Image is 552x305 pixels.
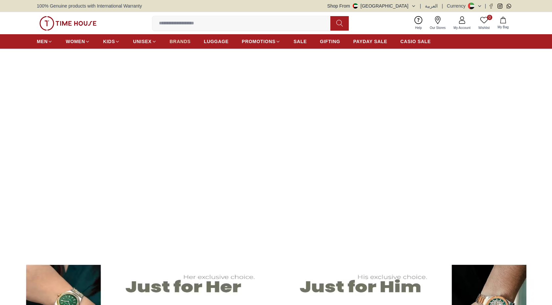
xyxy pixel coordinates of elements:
span: PROMOTIONS [242,38,276,45]
span: SALE [294,38,307,45]
a: Instagram [497,4,502,9]
button: Shop From[GEOGRAPHIC_DATA] [327,3,416,9]
a: UNISEX [133,36,156,47]
span: | [442,3,443,9]
button: My Bag [494,15,513,31]
a: GIFTING [320,36,340,47]
a: Our Stores [426,15,450,32]
span: WOMEN [66,38,85,45]
span: | [485,3,486,9]
button: العربية [425,3,438,9]
div: Currency [447,3,468,9]
span: GIFTING [320,38,340,45]
span: CASIO SALE [400,38,431,45]
a: MEN [37,36,53,47]
span: 0 [487,15,492,20]
a: Facebook [489,4,494,9]
img: United Arab Emirates [353,3,358,9]
a: PAYDAY SALE [353,36,387,47]
a: LUGGAGE [204,36,229,47]
a: 0Wishlist [475,15,494,32]
span: PAYDAY SALE [353,38,387,45]
span: KIDS [103,38,115,45]
span: Wishlist [476,25,492,30]
a: PROMOTIONS [242,36,280,47]
span: | [420,3,421,9]
span: LUGGAGE [204,38,229,45]
span: My Bag [495,25,511,30]
a: BRANDS [170,36,191,47]
a: Whatsapp [506,4,511,9]
a: SALE [294,36,307,47]
a: WOMEN [66,36,90,47]
span: My Account [451,25,473,30]
a: CASIO SALE [400,36,431,47]
span: BRANDS [170,38,191,45]
span: Our Stores [427,25,448,30]
span: 100% Genuine products with International Warranty [37,3,142,9]
a: KIDS [103,36,120,47]
a: Help [411,15,426,32]
span: MEN [37,38,48,45]
img: ... [39,16,97,31]
span: UNISEX [133,38,151,45]
span: Help [412,25,425,30]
